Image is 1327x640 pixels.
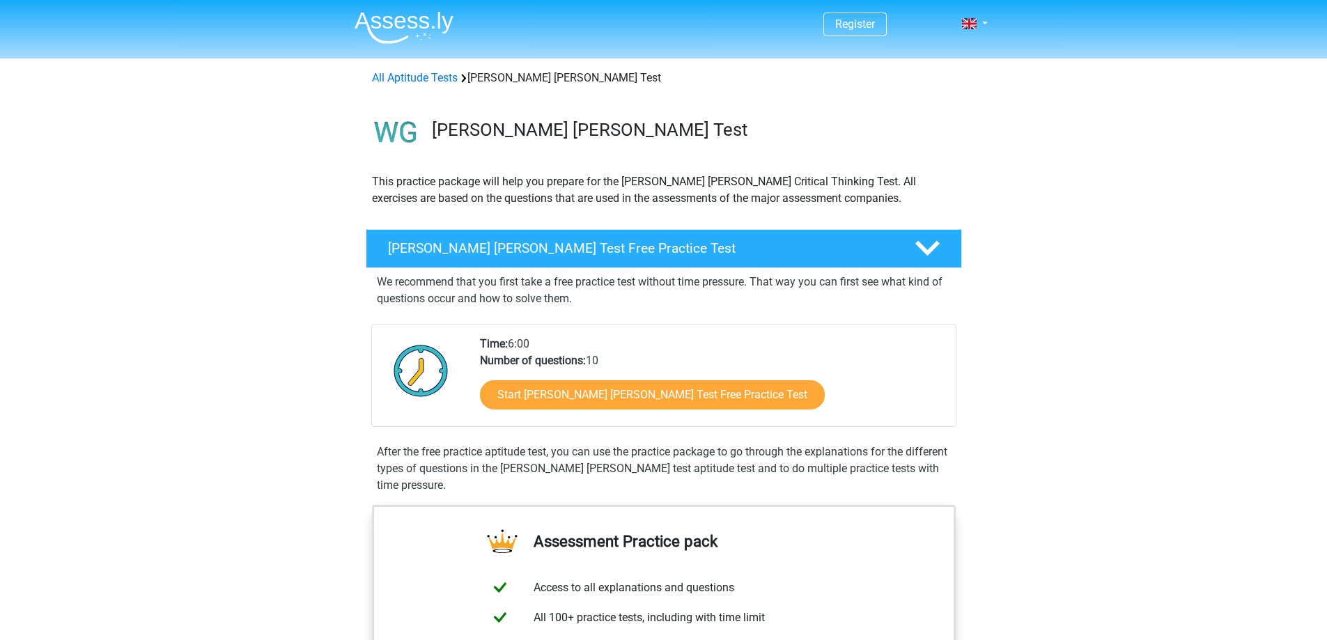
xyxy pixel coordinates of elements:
a: Start [PERSON_NAME] [PERSON_NAME] Test Free Practice Test [480,380,825,409]
img: Assessly [355,11,453,44]
b: Number of questions: [480,354,586,367]
div: 6:00 10 [470,336,955,426]
p: We recommend that you first take a free practice test without time pressure. That way you can fir... [377,274,951,307]
img: watson glaser test [366,103,426,162]
h3: [PERSON_NAME] [PERSON_NAME] Test [432,119,951,141]
a: Register [835,17,875,31]
p: This practice package will help you prepare for the [PERSON_NAME] [PERSON_NAME] Critical Thinking... [372,173,956,207]
div: [PERSON_NAME] [PERSON_NAME] Test [366,70,961,86]
div: After the free practice aptitude test, you can use the practice package to go through the explana... [371,444,956,494]
a: All Aptitude Tests [372,71,458,84]
h4: [PERSON_NAME] [PERSON_NAME] Test Free Practice Test [388,240,892,256]
a: [PERSON_NAME] [PERSON_NAME] Test Free Practice Test [360,229,968,268]
img: Clock [386,336,456,405]
b: Time: [480,337,508,350]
